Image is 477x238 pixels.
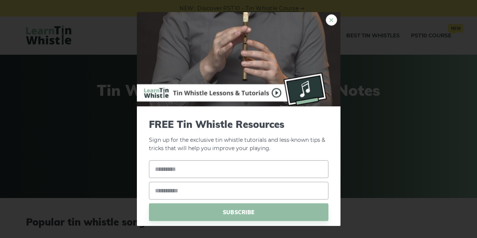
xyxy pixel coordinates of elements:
span: * No spam. Unsubscribe at any time. [149,225,328,232]
img: Tin Whistle Buying Guide Preview [137,12,340,106]
p: Sign up for the exclusive tin whistle tutorials and less-known tips & tricks that will help you i... [149,118,328,153]
a: × [326,14,337,26]
span: SUBSCRIBE [149,203,328,221]
span: FREE Tin Whistle Resources [149,118,328,130]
